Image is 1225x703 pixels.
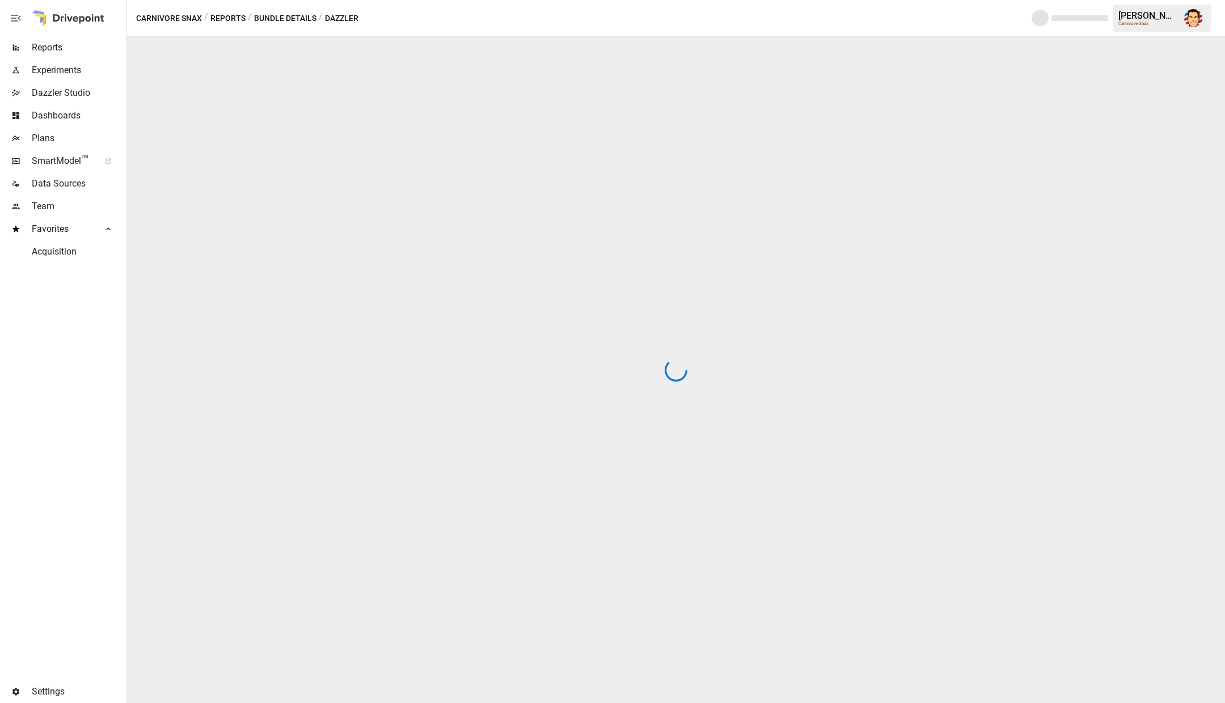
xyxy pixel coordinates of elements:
[32,222,92,236] span: Favorites
[136,11,202,26] button: Carnivore Snax
[32,177,124,190] span: Data Sources
[81,153,89,167] span: ™
[32,154,92,168] span: SmartModel
[32,245,124,259] span: Acquisition
[204,11,208,26] div: /
[1118,10,1177,21] div: [PERSON_NAME]
[32,685,124,698] span: Settings
[1118,21,1177,26] div: Carnivore Snax
[32,200,124,213] span: Team
[32,109,124,122] span: Dashboards
[1184,9,1202,27] img: Austin Gardner-Smith
[248,11,252,26] div: /
[32,41,124,54] span: Reports
[1177,2,1209,34] button: Austin Gardner-Smith
[210,11,246,26] button: Reports
[254,11,316,26] button: Bundle Details
[32,63,124,77] span: Experiments
[319,11,323,26] div: /
[32,86,124,100] span: Dazzler Studio
[32,132,124,145] span: Plans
